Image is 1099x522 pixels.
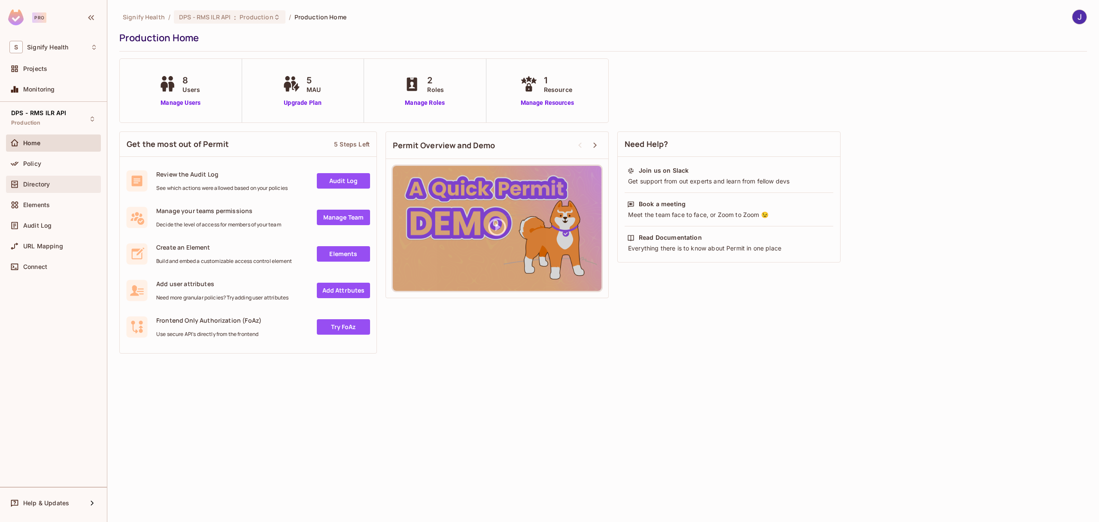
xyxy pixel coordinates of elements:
span: DPS - RMS ILR API [179,13,231,21]
span: Users [182,85,200,94]
li: / [289,13,291,21]
div: Everything there is to know about Permit in one place [627,244,831,253]
a: Manage Team [317,210,370,225]
span: Monitoring [23,86,55,93]
a: Try FoAz [317,319,370,335]
li: / [168,13,170,21]
span: S [9,41,23,53]
a: Elements [317,246,370,262]
span: Home [23,140,41,147]
span: Decide the level of access for members of your team [156,221,281,228]
a: Manage Roles [401,98,448,107]
span: Workspace: Signify Health [27,44,68,51]
span: Projects [23,65,47,72]
a: Upgrade Plan [281,98,325,107]
span: Get the most out of Permit [127,139,229,150]
span: : [234,14,237,21]
div: Get support from out experts and learn from fellow devs [627,177,831,186]
span: Review the Audit Log [156,170,288,178]
span: Audit Log [23,222,52,229]
a: Audit Log [317,173,370,189]
div: Read Documentation [639,233,702,242]
a: Manage Users [157,98,204,107]
a: Add Attrbutes [317,283,370,298]
span: 1 [544,74,572,87]
span: Manage your teams permissions [156,207,281,215]
span: Need more granular policies? Try adding user attributes [156,294,288,301]
span: Policy [23,160,41,167]
span: Build and embed a customizable access control element [156,258,292,265]
a: Manage Resources [518,98,577,107]
span: See which actions were allowed based on your policies [156,185,288,192]
span: Production Home [294,13,346,21]
span: Elements [23,201,50,208]
span: Production [240,13,273,21]
span: Permit Overview and Demo [393,140,495,151]
span: Frontend Only Authorization (FoAz) [156,316,261,324]
div: Join us on Slack [639,166,689,175]
span: URL Mapping [23,243,63,250]
img: Jigar Patel [1072,10,1087,24]
span: 5 [307,74,321,87]
div: Book a meeting [639,200,686,208]
span: Roles [427,85,444,94]
span: Help & Updates [23,500,69,507]
div: 5 Steps Left [334,140,370,148]
div: Pro [32,12,46,23]
span: Create an Element [156,243,292,251]
img: SReyMgAAAABJRU5ErkJggg== [8,9,24,25]
span: MAU [307,85,321,94]
span: 2 [427,74,444,87]
span: Production [11,119,41,126]
span: Directory [23,181,50,188]
div: Meet the team face to face, or Zoom to Zoom 😉 [627,211,831,219]
span: DPS - RMS ILR API [11,110,67,116]
span: Use secure API's directly from the frontend [156,331,261,338]
span: Need Help? [625,139,668,150]
span: the active workspace [123,13,165,21]
div: Production Home [119,31,1083,44]
span: Add user attributes [156,280,288,288]
span: 8 [182,74,200,87]
span: Connect [23,263,47,270]
span: Resource [544,85,572,94]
